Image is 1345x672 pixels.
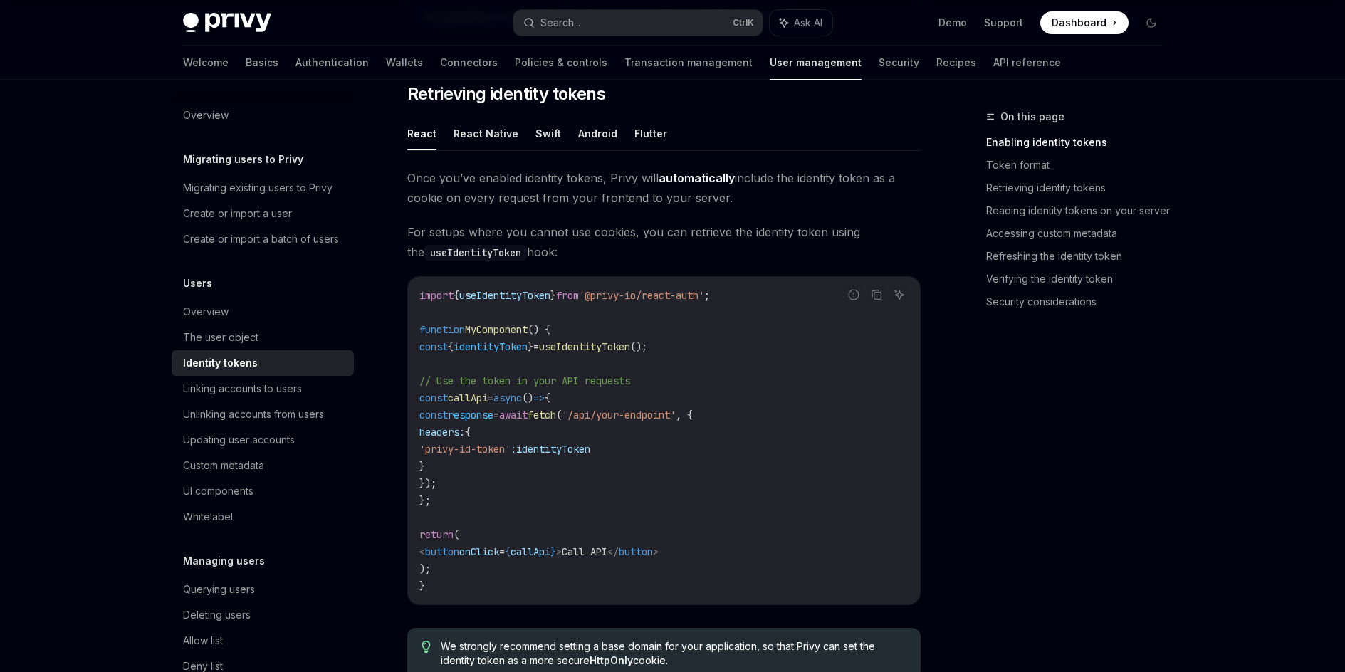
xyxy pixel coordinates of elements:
a: Verifying the identity token [986,268,1174,290]
a: Enabling identity tokens [986,131,1174,154]
div: Create or import a batch of users [183,231,339,248]
span: () { [528,323,550,336]
span: headers: [419,426,465,439]
span: 'privy-id-token' [419,443,511,456]
a: Authentication [295,46,369,80]
a: Create or import a batch of users [172,226,354,252]
span: : [511,443,516,456]
span: const [419,340,448,353]
span: = [488,392,493,404]
a: Dashboard [1040,11,1129,34]
span: } [528,340,533,353]
span: (); [630,340,647,353]
button: Report incorrect code [844,285,863,304]
button: React [407,117,436,150]
a: Security [879,46,919,80]
strong: HttpOnly [590,654,633,666]
span: ( [454,528,459,541]
span: useIdentityToken [539,340,630,353]
button: Flutter [634,117,667,150]
a: Unlinking accounts from users [172,401,354,427]
span: { [448,340,454,353]
button: Android [578,117,617,150]
span: '@privy-io/react-auth' [579,289,704,302]
button: Ask AI [890,285,909,304]
span: </ [607,545,619,558]
span: ( [556,409,562,421]
span: => [533,392,545,404]
a: Retrieving identity tokens [986,177,1174,199]
div: Overview [183,107,229,124]
span: } [550,545,556,558]
a: Basics [246,46,278,80]
a: Policies & controls [515,46,607,80]
span: async [493,392,522,404]
a: Security considerations [986,290,1174,313]
a: Accessing custom metadata [986,222,1174,245]
span: return [419,528,454,541]
span: const [419,392,448,404]
div: Updating user accounts [183,431,295,448]
a: User management [770,46,862,80]
a: Custom metadata [172,453,354,478]
a: The user object [172,325,354,350]
div: Unlinking accounts from users [183,406,324,423]
span: () [522,392,533,404]
div: The user object [183,329,258,346]
span: Dashboard [1052,16,1106,30]
span: ; [704,289,710,302]
span: Ctrl K [733,17,754,28]
a: Create or import a user [172,201,354,226]
span: response [448,409,493,421]
a: Overview [172,299,354,325]
button: Swift [535,117,561,150]
span: Call API [562,545,607,558]
span: { [465,426,471,439]
a: Reading identity tokens on your server [986,199,1174,222]
span: ); [419,562,431,575]
svg: Tip [422,641,431,653]
span: }); [419,477,436,490]
a: Demo [938,16,967,30]
span: { [505,545,511,558]
span: const [419,409,448,421]
h5: Migrating users to Privy [183,151,303,168]
div: Identity tokens [183,355,258,372]
a: Recipes [936,46,976,80]
h5: Users [183,275,212,292]
a: UI components [172,478,354,504]
a: Refreshing the identity token [986,245,1174,268]
span: Retrieving identity tokens [407,83,605,105]
span: We strongly recommend setting a base domain for your application, so that Privy can set the ident... [441,639,906,668]
div: Querying users [183,581,255,598]
div: Search... [540,14,580,31]
div: Migrating existing users to Privy [183,179,333,196]
div: Linking accounts to users [183,380,302,397]
span: Ask AI [794,16,822,30]
span: { [454,289,459,302]
span: onClick [459,545,499,558]
a: API reference [993,46,1061,80]
span: await [499,409,528,421]
span: For setups where you cannot use cookies, you can retrieve the identity token using the hook: [407,222,921,262]
a: Token format [986,154,1174,177]
span: callApi [448,392,488,404]
a: Welcome [183,46,229,80]
button: Copy the contents from the code block [867,285,886,304]
span: } [419,460,425,473]
span: button [619,545,653,558]
a: Migrating existing users to Privy [172,175,354,201]
a: Deleting users [172,602,354,628]
button: React Native [454,117,518,150]
a: Querying users [172,577,354,602]
span: from [556,289,579,302]
a: Allow list [172,628,354,653]
span: On this page [1000,108,1064,125]
h5: Managing users [183,552,265,569]
span: // Use the token in your API requests [419,374,630,387]
span: > [556,545,562,558]
a: Identity tokens [172,350,354,376]
span: useIdentityToken [459,289,550,302]
span: '/api/your-endpoint' [562,409,676,421]
span: , { [676,409,693,421]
